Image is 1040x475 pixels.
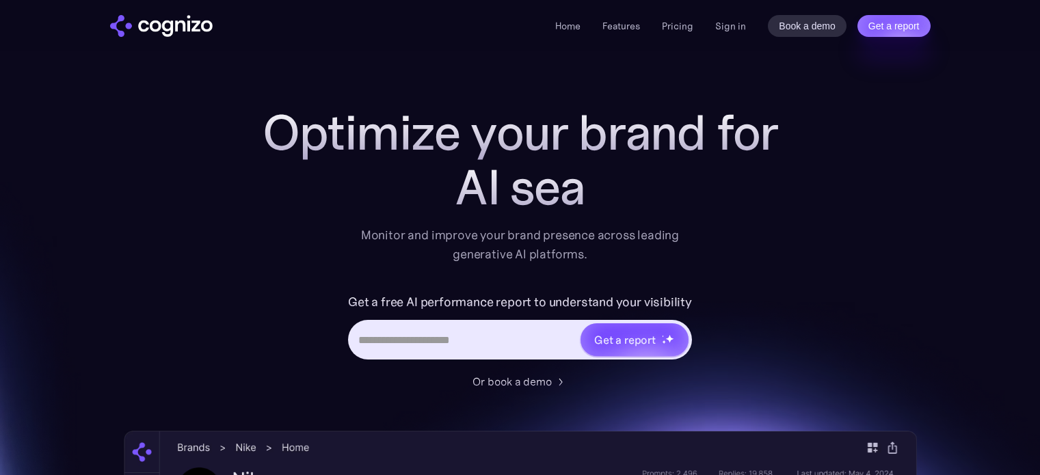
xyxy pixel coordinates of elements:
[348,291,692,366] form: Hero URL Input Form
[247,105,794,160] h1: Optimize your brand for
[352,226,689,264] div: Monitor and improve your brand presence across leading generative AI platforms.
[247,160,794,215] div: AI sea
[602,20,640,32] a: Features
[665,334,674,343] img: star
[662,335,664,337] img: star
[110,15,213,37] a: home
[662,20,693,32] a: Pricing
[110,15,213,37] img: cognizo logo
[348,291,692,313] label: Get a free AI performance report to understand your visibility
[472,373,552,390] div: Or book a demo
[594,331,656,348] div: Get a report
[768,15,846,37] a: Book a demo
[555,20,581,32] a: Home
[857,15,931,37] a: Get a report
[662,340,667,344] img: star
[472,373,568,390] a: Or book a demo
[579,322,690,357] a: Get a reportstarstarstar
[715,18,746,34] a: Sign in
